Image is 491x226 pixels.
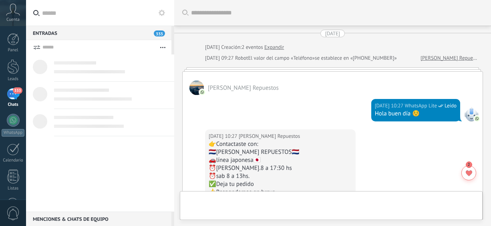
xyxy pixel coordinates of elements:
div: Panel [2,48,25,53]
div: Calendario [2,158,25,163]
div: Leads [2,77,25,82]
span: Alvarito Repuestos [239,132,300,140]
div: Entradas [26,26,171,40]
div: 👉Contactaste con: [209,140,352,148]
div: Chats [2,102,25,107]
span: se establece en «[PHONE_NUMBER]» [315,54,397,62]
span: 333 [154,30,165,36]
div: [DATE] 09:27 [205,54,235,62]
div: WhatsApp [2,129,24,137]
span: Alvarito Repuestos [208,84,279,92]
span: WhatsApp Lite [405,102,437,110]
span: WhatsApp Lite [464,107,479,121]
div: Menciones & Chats de equipo [26,212,171,226]
img: com.amocrm.amocrmwa.svg [474,116,480,121]
a: Expandir [264,43,284,51]
span: El valor del campo «Teléfono» [248,54,315,62]
div: 🚗línea japonesa🇯🇵 [209,156,352,164]
div: ⏰️[PERSON_NAME].8 a 17:30 hs [209,164,352,172]
span: Leído [445,102,457,110]
img: com.amocrm.amocrmwa.svg [199,89,205,95]
div: 👍Respondemos en breve [209,188,352,196]
div: ⏰️sab 8 a 13hs. [209,172,352,180]
div: [DATE] 10:27 [209,132,239,140]
div: Hola buen día ☺️ [375,110,457,118]
span: 2 eventos [241,43,263,51]
span: Cuenta [6,17,20,22]
div: [DATE] 10:27 [375,102,405,110]
a: [PERSON_NAME] Repuestos [421,54,479,62]
div: [DATE] [205,43,221,51]
span: Alvarito Repuestos [189,81,204,95]
div: 🇳🇱[PERSON_NAME] REPUESTOS🇳🇱 [209,148,352,156]
div: Listas [2,186,25,191]
div: ✅Deja tu pedido [209,180,352,188]
div: Creación: [205,43,284,51]
span: 2 [468,163,470,167]
span: 333 [13,87,22,94]
span: Robot [235,54,248,61]
div: [DATE] [325,30,340,37]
